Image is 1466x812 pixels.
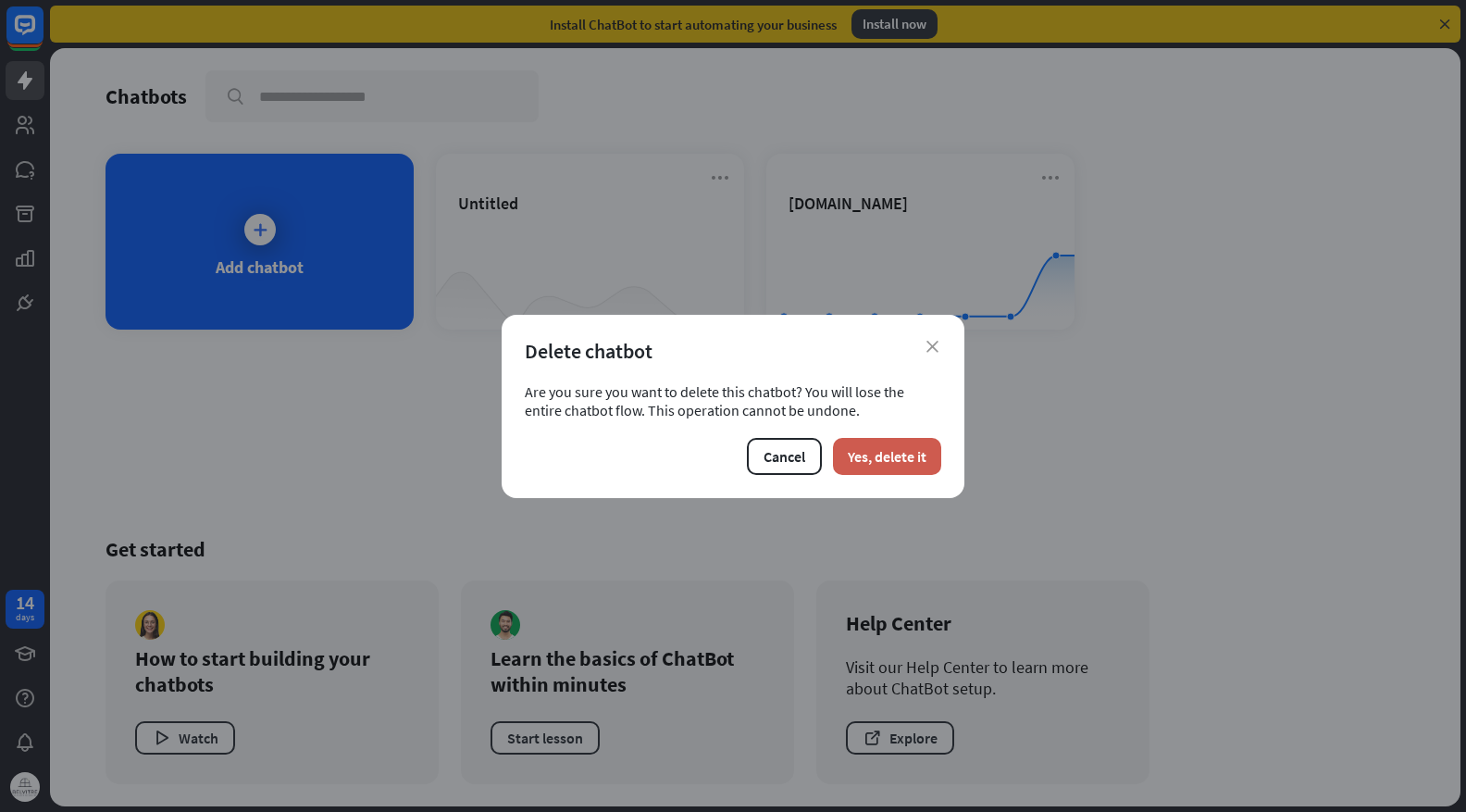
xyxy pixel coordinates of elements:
div: Delete chatbot [525,338,941,364]
button: Open LiveChat chat widget [15,7,70,63]
i: close [926,341,938,353]
div: Are you sure you want to delete this chatbot? You will lose the entire chatbot flow. This operati... [525,382,941,419]
button: Cancel [747,438,822,475]
button: Yes, delete it [833,438,941,475]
